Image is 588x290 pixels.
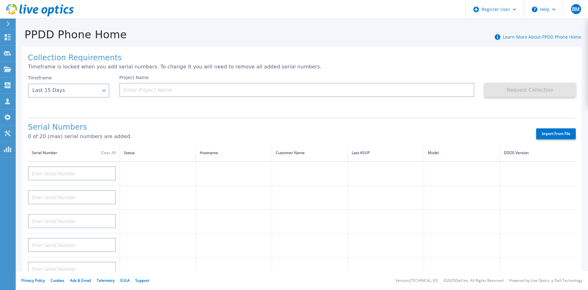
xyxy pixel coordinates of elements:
input: Enter Serial Number [28,190,116,204]
input: Enter Serial Number [28,166,116,180]
div: Serial Number [32,149,116,156]
a: Telemetry [97,278,115,283]
li: Powered by Live Optics, a Dell Technology [509,279,582,283]
p: Timeframe is locked when you add serial numbers. To change it you will need to remove all added s... [28,64,576,70]
button: Request Collection [484,83,576,97]
a: Cookies [51,278,64,283]
th: Customer Name [272,144,348,162]
input: Enter Serial Number [28,262,116,276]
a: Learn More About PPDD Phone Home [503,34,581,40]
input: Enter Serial Number [28,238,116,252]
h1: PPDD Phone Home [16,29,127,41]
li: © 2025 Dell Inc. All Rights Reserved [444,279,504,283]
a: EULA [120,278,130,283]
label: Timeframe [28,75,52,80]
th: Hostname [196,144,272,162]
h1: Serial Numbers [28,123,525,132]
th: Last ASUP [348,144,424,162]
th: Model [424,144,500,162]
a: Ads & Email [70,278,91,283]
span: BM [572,7,580,12]
li: Version: [TECHNICAL_ID] [395,279,438,283]
h1: Collection Requirements [28,54,576,62]
label: Project Name [119,75,149,80]
input: Enter Project Name [119,83,475,97]
a: Support [135,278,149,283]
th: Status [120,144,196,162]
input: Enter Serial Number [28,214,116,228]
th: DDOS Version [500,144,576,162]
a: Privacy Policy [21,278,45,283]
p: 0 of 20 (max) serial numbers are added. [28,134,525,139]
div: Last 15 Days [32,88,98,93]
label: Import From File [536,128,576,139]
